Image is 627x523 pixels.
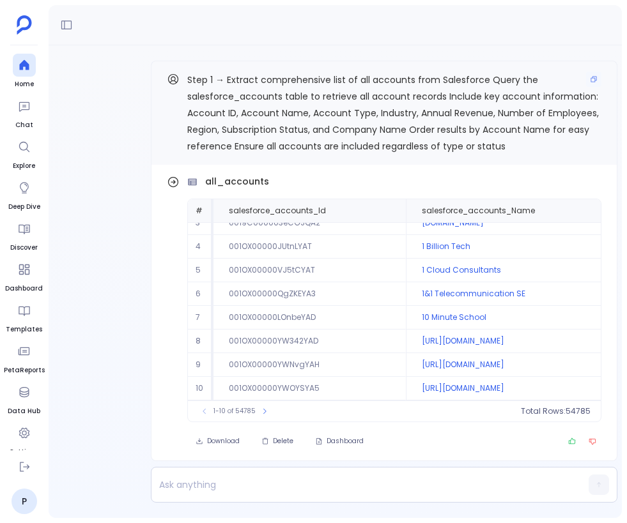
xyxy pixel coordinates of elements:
[6,299,42,335] a: Templates
[4,340,45,375] a: PetaReports
[207,437,240,446] span: Download
[188,211,213,235] td: 3
[188,377,213,400] td: 10
[187,432,248,450] button: Download
[188,353,213,377] td: 9
[13,79,36,89] span: Home
[13,95,36,130] a: Chat
[253,432,302,450] button: Delete
[213,306,406,330] td: 001OX00000LOnbeYAD
[205,175,269,188] span: all_accounts
[12,489,37,514] a: P
[5,284,43,294] span: Dashboard
[229,206,326,216] span: salesforce_accounts_Id
[13,120,36,130] span: Chat
[13,161,36,171] span: Explore
[8,202,40,212] span: Deep Dive
[10,447,39,457] span: Settings
[566,406,591,416] span: 54785
[196,205,203,216] span: #
[327,437,364,446] span: Dashboard
[13,135,36,171] a: Explore
[8,176,40,212] a: Deep Dive
[188,330,213,353] td: 8
[188,235,213,259] td: 4
[521,406,566,416] span: Total Rows:
[10,217,38,253] a: Discover
[8,406,40,416] span: Data Hub
[4,365,45,375] span: PetaReports
[188,282,213,306] td: 6
[188,306,213,330] td: 7
[188,259,213,282] td: 5
[213,406,256,416] span: 1-10 of 54785
[5,258,43,294] a: Dashboard
[187,73,599,153] span: Step 1 → Extract comprehensive list of all accounts from Salesforce Query the salesforce_accounts...
[422,206,535,216] span: salesforce_accounts_Name
[213,211,406,235] td: 0019C000003eCGJQA2
[213,259,406,282] td: 001OX00000VJ5tCYAT
[10,421,39,457] a: Settings
[213,353,406,377] td: 001OX00000YWNvgYAH
[213,377,406,400] td: 001OX00000YWOYSYA5
[273,437,293,446] span: Delete
[213,330,406,353] td: 001OX00000YW342YAD
[13,54,36,89] a: Home
[307,432,372,450] button: Dashboard
[6,324,42,335] span: Templates
[17,15,32,34] img: petavue logo
[213,282,406,306] td: 001OX00000QgZKEYA3
[10,243,38,253] span: Discover
[586,72,601,87] button: Copy
[213,235,406,259] td: 001OX00000JUtnLYAT
[8,381,40,416] a: Data Hub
